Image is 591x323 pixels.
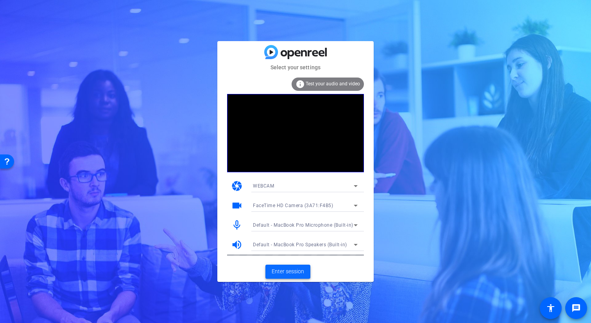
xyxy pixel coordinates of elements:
[264,45,327,59] img: blue-gradient.svg
[231,239,243,251] mat-icon: volume_up
[231,219,243,231] mat-icon: mic_none
[253,203,333,208] span: FaceTime HD Camera (3A71:F4B5)
[295,79,305,89] mat-icon: info
[571,303,581,313] mat-icon: message
[306,81,360,87] span: Test your audio and video
[217,63,374,72] mat-card-subtitle: Select your settings
[272,267,304,276] span: Enter session
[231,180,243,192] mat-icon: camera
[253,222,353,228] span: Default - MacBook Pro Microphone (Built-in)
[253,242,347,247] span: Default - MacBook Pro Speakers (Built-in)
[231,200,243,211] mat-icon: videocam
[546,303,555,313] mat-icon: accessibility
[265,265,310,279] button: Enter session
[253,183,274,189] span: WEBCAM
